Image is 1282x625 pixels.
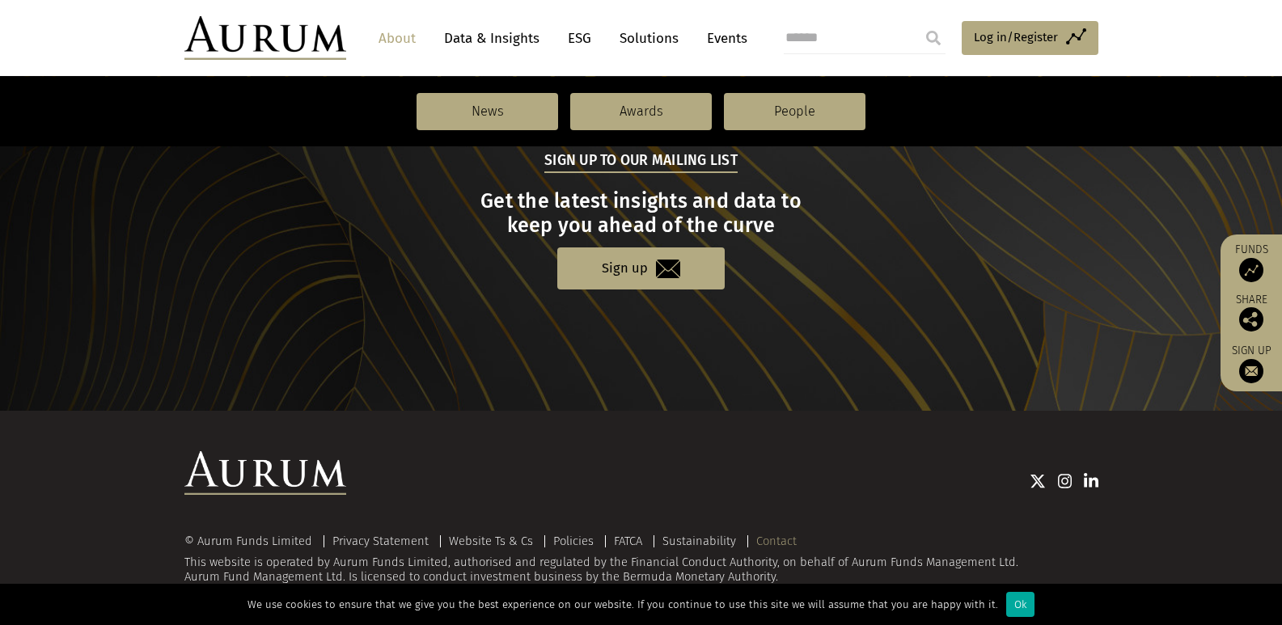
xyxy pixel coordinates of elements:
[184,16,346,60] img: Aurum
[370,23,424,53] a: About
[449,534,533,548] a: Website Ts & Cs
[560,23,599,53] a: ESG
[614,534,642,548] a: FATCA
[724,93,865,130] a: People
[332,534,429,548] a: Privacy Statement
[553,534,594,548] a: Policies
[184,535,320,547] div: © Aurum Funds Limited
[1030,473,1046,489] img: Twitter icon
[184,535,1098,585] div: This website is operated by Aurum Funds Limited, authorised and regulated by the Financial Conduc...
[662,534,736,548] a: Sustainability
[1239,258,1263,282] img: Access Funds
[1229,344,1274,383] a: Sign up
[544,150,738,173] h5: Sign up to our mailing list
[699,23,747,53] a: Events
[1084,473,1098,489] img: Linkedin icon
[557,247,725,289] a: Sign up
[962,21,1098,55] a: Log in/Register
[1006,592,1034,617] div: Ok
[184,451,346,495] img: Aurum Logo
[756,534,797,548] a: Contact
[570,93,712,130] a: Awards
[186,189,1096,238] h3: Get the latest insights and data to keep you ahead of the curve
[611,23,687,53] a: Solutions
[436,23,548,53] a: Data & Insights
[417,93,558,130] a: News
[1229,294,1274,332] div: Share
[1239,359,1263,383] img: Sign up to our newsletter
[974,27,1058,47] span: Log in/Register
[917,22,950,54] input: Submit
[1239,307,1263,332] img: Share this post
[1229,243,1274,282] a: Funds
[1058,473,1073,489] img: Instagram icon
